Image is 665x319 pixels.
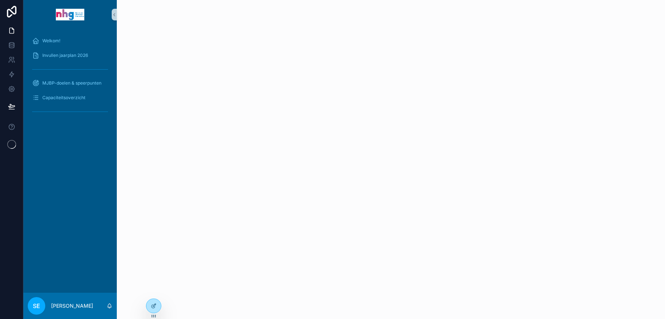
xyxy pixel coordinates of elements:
[33,302,40,310] span: SE
[42,52,88,58] span: Invullen jaarplan 2026
[23,29,117,127] div: scrollable content
[42,38,60,44] span: Welkom!
[42,80,101,86] span: MJBP-doelen & speerpunten
[28,34,112,47] a: Welkom!
[28,49,112,62] a: Invullen jaarplan 2026
[28,77,112,90] a: MJBP-doelen & speerpunten
[28,91,112,104] a: Capaciteitsoverzicht
[42,95,85,101] span: Capaciteitsoverzicht
[56,9,84,20] img: App logo
[51,302,93,310] p: [PERSON_NAME]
